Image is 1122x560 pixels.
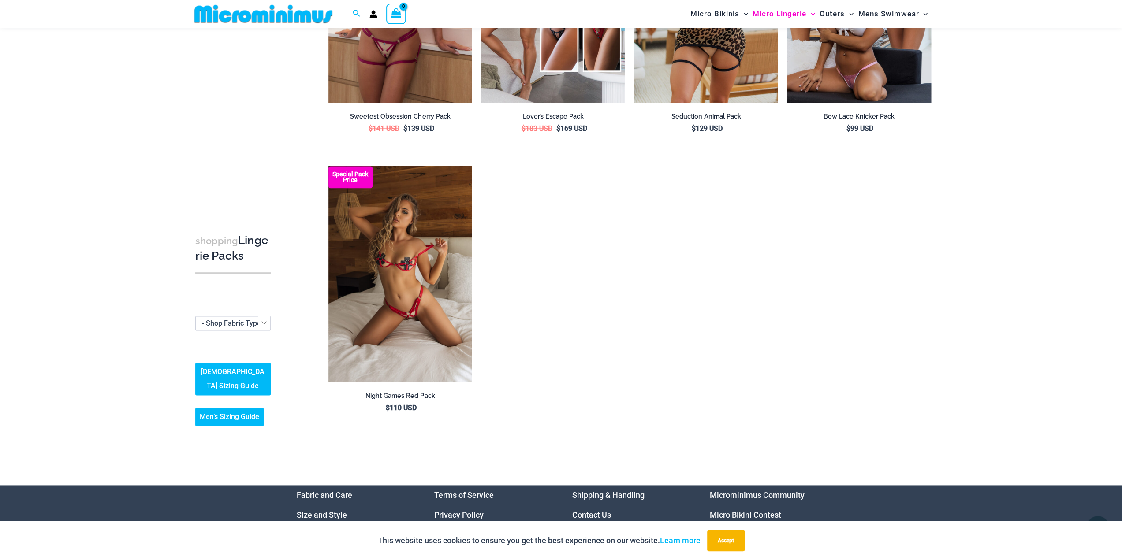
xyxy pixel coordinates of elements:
[707,530,745,551] button: Accept
[846,124,850,133] span: $
[328,112,473,121] h2: Sweetest Obsession Cherry Pack
[386,4,406,24] a: View Shopping Cart, empty
[739,3,748,25] span: Menu Toggle
[687,1,932,26] nav: Site Navigation
[845,3,854,25] span: Menu Toggle
[634,112,778,124] a: Seduction Animal Pack
[195,233,271,263] h3: Lingerie Packs
[481,112,625,121] h2: Lover’s Escape Pack
[753,3,806,25] span: Micro Lingerie
[297,490,352,500] a: Fabric and Care
[692,124,723,133] bdi: 129 USD
[297,485,413,545] aside: Footer Widget 1
[787,112,931,121] h2: Bow Lace Knicker Pack
[434,485,550,545] aside: Footer Widget 2
[787,112,931,124] a: Bow Lace Knicker Pack
[806,3,815,25] span: Menu Toggle
[692,124,696,133] span: $
[572,510,611,519] a: Contact Us
[856,3,930,25] a: Mens SwimwearMenu ToggleMenu Toggle
[328,392,473,400] h2: Night Games Red Pack
[556,124,587,133] bdi: 169 USD
[858,3,919,25] span: Mens Swimwear
[556,124,560,133] span: $
[369,124,399,133] bdi: 141 USD
[688,3,750,25] a: Micro BikinisMenu ToggleMenu Toggle
[660,536,701,545] a: Learn more
[195,408,264,426] a: Men’s Sizing Guide
[403,124,434,133] bdi: 139 USD
[195,363,271,396] a: [DEMOGRAPHIC_DATA] Sizing Guide
[522,124,526,133] span: $
[328,392,473,403] a: Night Games Red Pack
[353,8,361,19] a: Search icon link
[572,485,688,545] aside: Footer Widget 3
[369,10,377,18] a: Account icon link
[690,3,739,25] span: Micro Bikinis
[572,490,645,500] a: Shipping & Handling
[634,112,778,121] h2: Seduction Animal Pack
[710,490,805,500] a: Microminimus Community
[434,490,494,500] a: Terms of Service
[195,316,271,330] span: - Shop Fabric Type
[369,124,373,133] span: $
[434,485,550,545] nav: Menu
[328,166,473,382] img: Night Games Red 1133 Bralette 6133 Thong 06
[386,404,417,412] bdi: 110 USD
[919,3,928,25] span: Menu Toggle
[297,485,413,545] nav: Menu
[328,171,373,183] b: Special Pack Price
[572,485,688,545] nav: Menu
[710,485,826,545] aside: Footer Widget 4
[710,510,781,519] a: Micro Bikini Contest
[328,112,473,124] a: Sweetest Obsession Cherry Pack
[195,235,238,246] span: shopping
[846,124,873,133] bdi: 99 USD
[434,510,484,519] a: Privacy Policy
[195,30,275,206] iframe: TrustedSite Certified
[820,3,845,25] span: Outers
[750,3,817,25] a: Micro LingerieMenu ToggleMenu Toggle
[378,534,701,547] p: This website uses cookies to ensure you get the best experience on our website.
[191,4,336,24] img: MM SHOP LOGO FLAT
[817,3,856,25] a: OutersMenu ToggleMenu Toggle
[481,112,625,124] a: Lover’s Escape Pack
[710,485,826,545] nav: Menu
[328,166,473,382] a: Night Games Red 1133 Bralette 6133 Thong 04 Night Games Red 1133 Bralette 6133 Thong 06Night Game...
[386,404,390,412] span: $
[297,510,347,519] a: Size and Style
[196,316,270,330] span: - Shop Fabric Type
[403,124,407,133] span: $
[202,319,261,327] span: - Shop Fabric Type
[522,124,552,133] bdi: 183 USD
